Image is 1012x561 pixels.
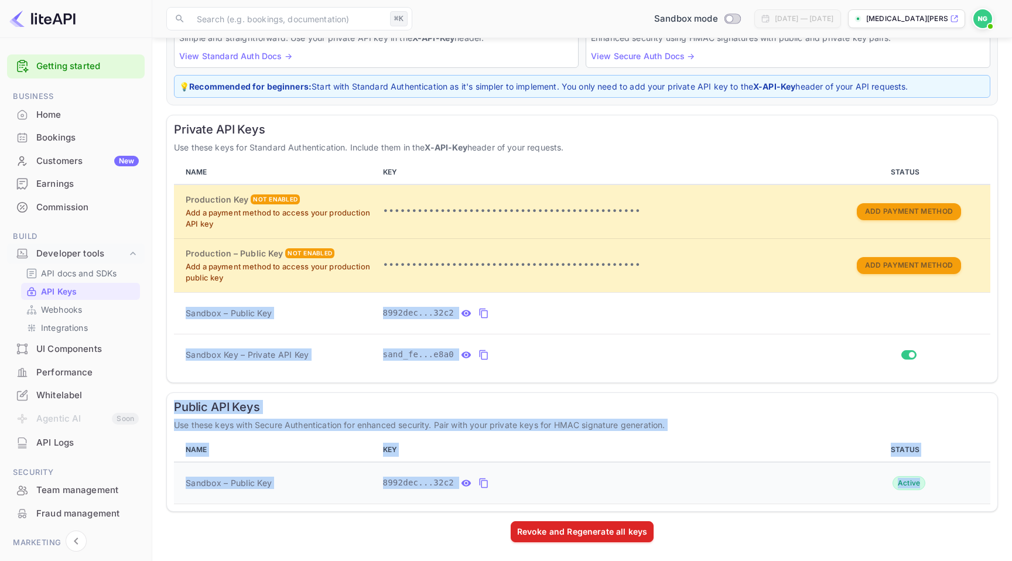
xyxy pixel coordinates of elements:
[857,206,961,215] a: Add Payment Method
[174,419,990,431] p: Use these keys with Secure Authentication for enhanced security. Pair with your private keys for ...
[66,531,87,552] button: Collapse navigation
[827,438,990,462] th: STATUS
[7,338,145,361] div: UI Components
[7,230,145,243] span: Build
[36,436,139,450] div: API Logs
[857,259,961,269] a: Add Payment Method
[7,384,145,407] div: Whitelabel
[7,338,145,360] a: UI Components
[114,156,139,166] div: New
[7,90,145,103] span: Business
[7,502,145,524] a: Fraud management
[7,536,145,549] span: Marketing
[36,247,127,261] div: Developer tools
[775,13,833,24] div: [DATE] — [DATE]
[7,244,145,264] div: Developer tools
[179,51,292,61] a: View Standard Auth Docs →
[7,479,145,502] div: Team management
[7,479,145,501] a: Team management
[36,343,139,356] div: UI Components
[26,285,135,297] a: API Keys
[36,389,139,402] div: Whitelabel
[7,196,145,218] a: Commission
[174,438,378,462] th: NAME
[186,207,374,230] p: Add a payment method to access your production API key
[36,155,139,168] div: Customers
[649,12,745,26] div: Switch to Production mode
[36,131,139,145] div: Bookings
[174,160,378,184] th: NAME
[9,9,76,28] img: LiteAPI logo
[174,160,990,375] table: private api keys table
[7,150,145,172] a: CustomersNew
[7,432,145,454] div: API Logs
[7,196,145,219] div: Commission
[383,204,823,218] p: •••••••••••••••••••••••••••••••••••••••••••••
[383,258,823,272] p: •••••••••••••••••••••••••••••••••••••••••••••
[36,108,139,122] div: Home
[41,267,117,279] p: API docs and SDKs
[857,257,961,274] button: Add Payment Method
[383,307,454,319] span: 8992dec...32c2
[174,400,990,414] h6: Public API Keys
[186,193,248,206] h6: Production Key
[7,361,145,383] a: Performance
[753,81,795,91] strong: X-API-Key
[7,54,145,78] div: Getting started
[7,104,145,125] a: Home
[36,177,139,191] div: Earnings
[41,303,82,316] p: Webhooks
[7,126,145,149] div: Bookings
[174,438,990,504] table: public api keys table
[973,9,992,28] img: Nikita Gurbatov
[7,432,145,453] a: API Logs
[7,173,145,194] a: Earnings
[7,126,145,148] a: Bookings
[251,194,300,204] div: Not enabled
[186,477,272,489] span: Sandbox – Public Key
[7,384,145,406] a: Whitelabel
[36,484,139,497] div: Team management
[591,51,695,61] a: View Secure Auth Docs →
[36,507,139,521] div: Fraud management
[7,502,145,525] div: Fraud management
[174,122,990,136] h6: Private API Keys
[174,334,378,375] td: Sandbox Key – Private API Key
[26,321,135,334] a: Integrations
[827,160,990,184] th: STATUS
[893,476,926,490] div: Active
[186,307,272,319] span: Sandbox – Public Key
[857,203,961,220] button: Add Payment Method
[21,319,140,336] div: Integrations
[36,201,139,214] div: Commission
[174,141,990,153] p: Use these keys for Standard Authentication. Include them in the header of your requests.
[7,466,145,479] span: Security
[866,13,948,24] p: [MEDICAL_DATA][PERSON_NAME]-trx6a....
[41,321,88,334] p: Integrations
[26,267,135,279] a: API docs and SDKs
[425,142,467,152] strong: X-API-Key
[21,301,140,318] div: Webhooks
[383,477,454,489] span: 8992dec...32c2
[7,361,145,384] div: Performance
[412,33,454,43] strong: X-API-Key
[654,12,718,26] span: Sandbox mode
[179,80,985,93] p: 💡 Start with Standard Authentication as it's simpler to implement. You only need to add your priv...
[189,81,312,91] strong: Recommended for beginners:
[7,104,145,126] div: Home
[186,261,374,284] p: Add a payment method to access your production public key
[390,11,408,26] div: ⌘K
[378,438,828,462] th: KEY
[21,283,140,300] div: API Keys
[26,303,135,316] a: Webhooks
[7,173,145,196] div: Earnings
[378,160,828,184] th: KEY
[36,60,139,73] a: Getting started
[383,348,454,361] span: sand_fe...e8a0
[21,265,140,282] div: API docs and SDKs
[36,366,139,379] div: Performance
[186,247,283,260] h6: Production – Public Key
[7,150,145,173] div: CustomersNew
[41,285,77,297] p: API Keys
[285,248,334,258] div: Not enabled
